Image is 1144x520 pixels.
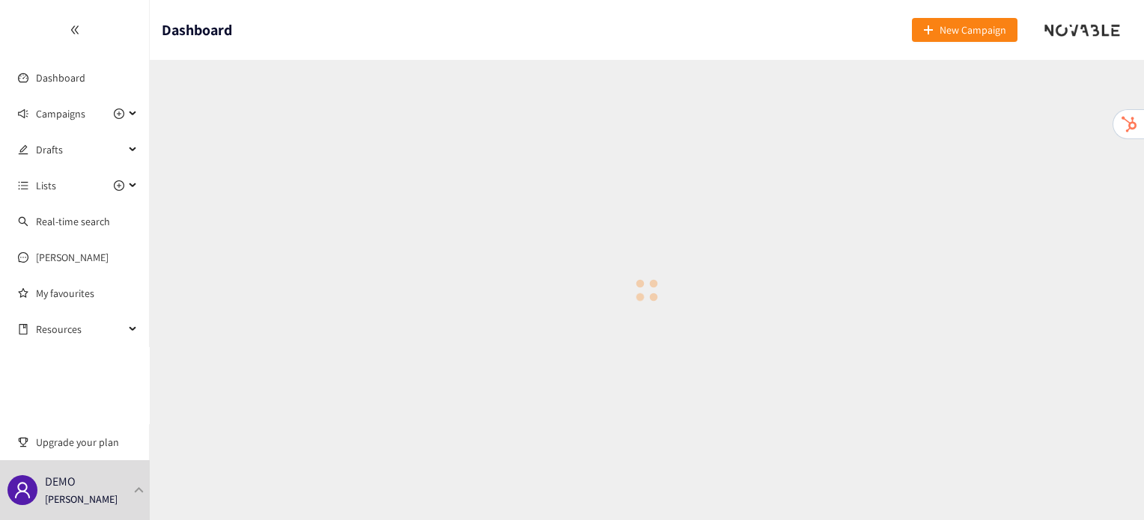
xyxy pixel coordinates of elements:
span: New Campaign [940,22,1006,38]
span: double-left [70,25,80,35]
a: My favourites [36,278,138,308]
span: sound [18,108,28,119]
span: Drafts [36,135,124,165]
span: Lists [36,171,56,201]
span: edit [18,144,28,155]
span: book [18,324,28,334]
button: plusNew Campaign [912,18,1017,42]
span: user [13,481,31,499]
a: Real-time search [36,215,110,228]
span: plus-circle [114,108,124,119]
p: DEMO [45,472,76,491]
span: Campaigns [36,99,85,129]
span: plus-circle [114,180,124,191]
span: Resources [36,314,124,344]
span: trophy [18,437,28,447]
p: [PERSON_NAME] [45,491,118,507]
span: unordered-list [18,180,28,191]
span: Upgrade your plan [36,427,138,457]
a: Dashboard [36,71,85,85]
span: plus [923,25,934,37]
a: [PERSON_NAME] [36,251,109,264]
